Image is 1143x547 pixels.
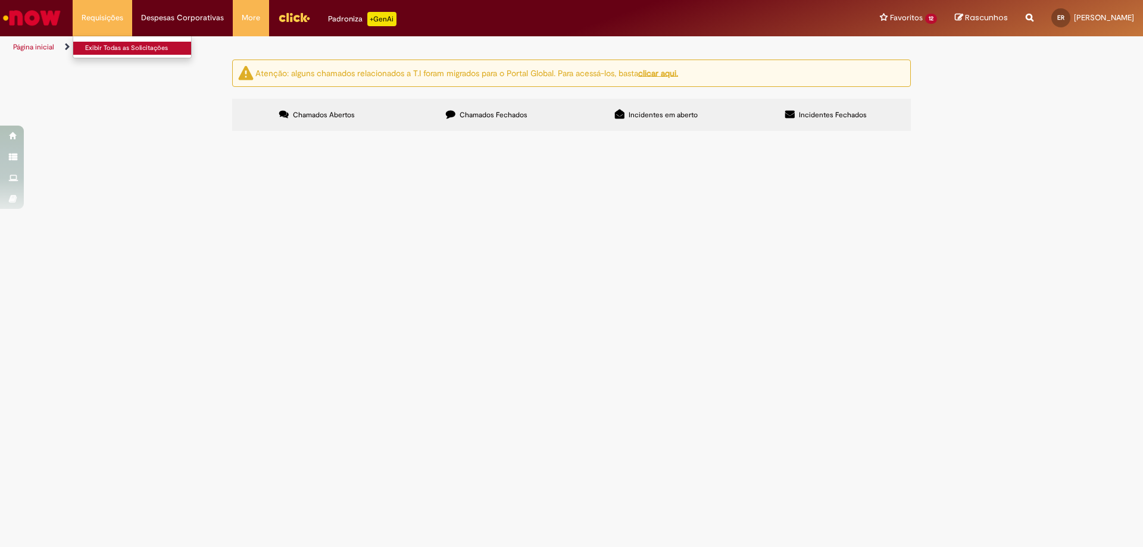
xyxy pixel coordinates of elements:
a: Exibir Todas as Solicitações [73,42,204,55]
span: Chamados Abertos [293,110,355,120]
img: ServiceNow [1,6,63,30]
a: Rascunhos [955,12,1008,24]
ng-bind-html: Atenção: alguns chamados relacionados a T.I foram migrados para o Portal Global. Para acessá-los,... [255,67,678,78]
span: Chamados Fechados [460,110,527,120]
ul: Trilhas de página [9,36,753,58]
p: +GenAi [367,12,396,26]
a: Página inicial [13,42,54,52]
span: ER [1057,14,1064,21]
span: 12 [925,14,937,24]
span: [PERSON_NAME] [1074,12,1134,23]
span: Incidentes em aberto [629,110,698,120]
img: click_logo_yellow_360x200.png [278,8,310,26]
div: Padroniza [328,12,396,26]
span: More [242,12,260,24]
span: Requisições [82,12,123,24]
span: Despesas Corporativas [141,12,224,24]
span: Favoritos [890,12,923,24]
span: Incidentes Fechados [799,110,867,120]
ul: Requisições [73,36,192,58]
a: clicar aqui. [638,67,678,78]
span: Rascunhos [965,12,1008,23]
